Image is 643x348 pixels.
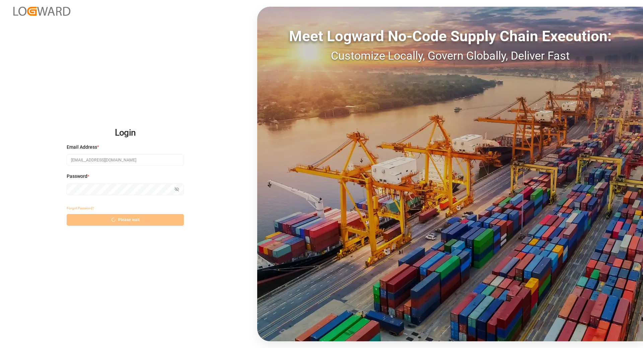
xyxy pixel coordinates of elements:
[67,122,184,144] h2: Login
[67,154,184,166] input: Enter your email
[257,25,643,47] div: Meet Logward No-Code Supply Chain Execution:
[67,144,97,151] span: Email Address
[13,7,70,16] img: Logward_new_orange.png
[67,173,87,180] span: Password
[257,47,643,64] div: Customize Locally, Govern Globally, Deliver Fast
